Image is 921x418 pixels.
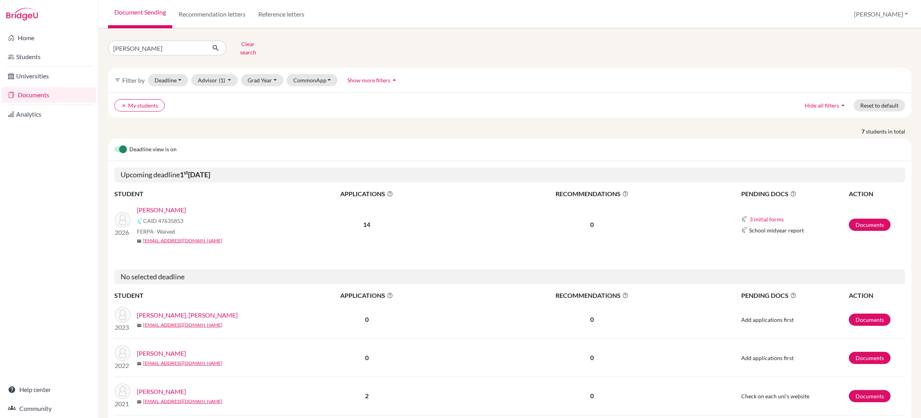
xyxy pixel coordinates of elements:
span: mail [137,399,142,404]
b: 2 [365,392,369,399]
button: [PERSON_NAME] [850,7,912,22]
p: 0 [462,353,722,362]
p: 0 [462,220,722,229]
span: School midyear report [749,226,804,234]
button: 3 initial forms [749,215,784,224]
span: Check on each uni's website [741,393,809,399]
th: STUDENT [114,290,272,301]
a: [PERSON_NAME] [137,349,186,358]
b: 1 [DATE] [180,170,210,179]
span: RECOMMENDATIONS [462,189,722,199]
a: Help center [2,382,97,398]
span: Deadline view is on [129,145,177,154]
span: APPLICATIONS [272,291,461,300]
h5: Upcoming deadline [114,167,905,182]
button: Show more filtersarrow_drop_up [341,74,405,86]
p: 2022 [115,361,131,370]
span: RECOMMENDATIONS [462,291,722,300]
b: 0 [365,316,369,323]
a: Home [2,30,97,46]
a: [EMAIL_ADDRESS][DOMAIN_NAME] [143,237,222,244]
span: mail [137,323,142,328]
img: Chen, Siyu [115,212,131,228]
span: Filter by [122,76,145,84]
p: 2021 [115,399,131,409]
a: Documents [849,352,891,364]
strong: 7 [861,127,866,136]
button: Clear search [226,38,270,58]
a: Students [2,49,97,65]
span: CAID 47635853 [143,217,183,225]
p: 0 [462,315,722,324]
a: Documents [849,314,891,326]
i: arrow_drop_up [839,101,847,109]
button: Advisor(1) [191,74,238,86]
img: Common App logo [741,227,748,233]
span: PENDING DOCS [741,189,848,199]
span: APPLICATIONS [272,189,461,199]
th: STUDENT [114,189,272,199]
p: 2023 [115,323,131,332]
button: CommonApp [287,74,338,86]
a: [EMAIL_ADDRESS][DOMAIN_NAME] [143,360,222,367]
span: Add applications first [741,316,794,323]
span: Show more filters [347,77,390,84]
span: mail [137,239,142,243]
img: Bridge-U [6,8,38,20]
i: arrow_drop_up [390,76,398,84]
a: Community [2,401,97,416]
a: Analytics [2,106,97,122]
span: students in total [866,127,912,136]
b: 14 [363,221,370,228]
img: CHEN, Wu-Chi [115,307,131,323]
span: mail [137,361,142,366]
button: Hide all filtersarrow_drop_up [798,99,854,111]
b: 0 [365,354,369,361]
button: Grad Year [241,74,283,86]
img: CHEN, Peilin [115,345,131,361]
span: FERPA [137,227,175,236]
i: filter_list [114,77,121,83]
h5: No selected deadline [114,269,905,284]
a: [PERSON_NAME] [137,387,186,396]
a: [PERSON_NAME] [137,205,186,215]
a: [EMAIL_ADDRESS][DOMAIN_NAME] [143,398,222,405]
span: - Waived [154,228,175,235]
th: ACTION [848,290,905,301]
span: Hide all filters [805,102,839,109]
a: Documents [849,219,891,231]
a: Documents [849,390,891,402]
sup: st [184,169,188,176]
img: CHEN, Hao [115,383,131,399]
a: [EMAIL_ADDRESS][DOMAIN_NAME] [143,321,222,329]
img: Common App logo [741,216,748,222]
button: Deadline [148,74,188,86]
i: clear [121,103,127,108]
span: Add applications first [741,355,794,361]
button: clearMy students [114,99,165,111]
span: PENDING DOCS [741,291,848,300]
a: Universities [2,68,97,84]
a: [PERSON_NAME], [PERSON_NAME] [137,310,238,320]
th: ACTION [848,189,905,199]
span: (1) [219,77,225,84]
button: Reset to default [854,99,905,111]
p: 0 [462,391,722,401]
input: Find student by name... [108,41,206,56]
img: Common App logo [137,218,143,224]
p: 2026 [115,228,131,237]
a: Documents [2,87,97,103]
